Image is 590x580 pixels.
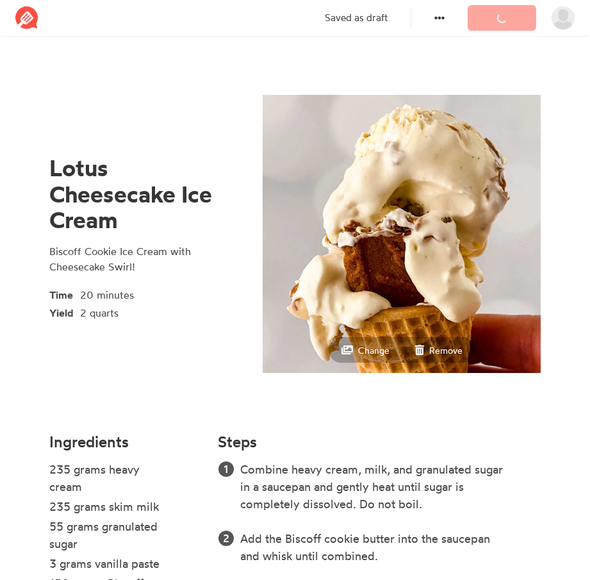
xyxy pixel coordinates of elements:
h4: Steps [218,433,257,451]
div: 2 quarts [80,305,218,320]
div: 235 grams heavy cream [49,461,168,495]
div: 20 minutes [80,287,218,302]
span: Time [49,285,80,302]
p: Saved as draft [325,11,388,26]
div: 235 grams skim milk [49,498,168,515]
img: 2Q== [263,95,541,374]
img: Reciplate [15,6,38,29]
span: Yield [49,302,80,320]
div: Combine heavy cream, milk, and granulated sugar in a saucepan and gently heat until sugar is comp... [240,461,506,513]
div: Biscoff Cookie Ice Cream with Cheesecake Swirl! [49,244,238,274]
img: User's avatar [552,6,575,29]
div: 3 grams vanilla paste [49,555,168,572]
div: Lotus Cheesecake Ice Cream [49,155,238,233]
small: Remove [429,345,463,356]
h4: Ingredients [49,433,203,451]
div: 55 grams granulated sugar [49,518,168,552]
small: Change [358,345,389,356]
div: Add the Biscoff cookie butter into the saucepan and whisk until combined. [240,530,506,565]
